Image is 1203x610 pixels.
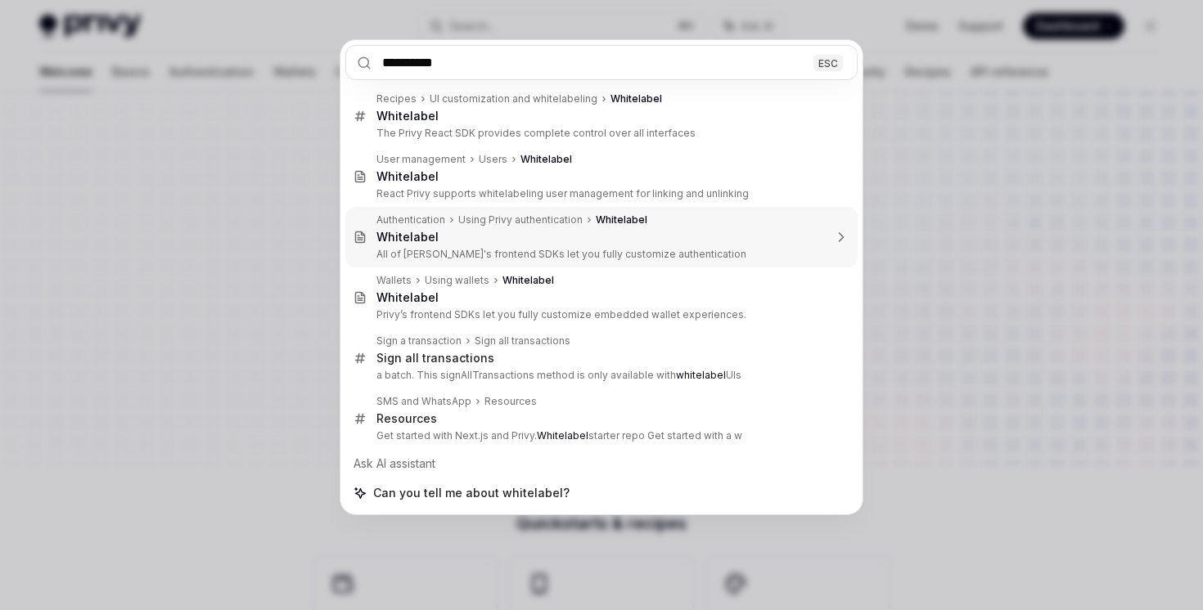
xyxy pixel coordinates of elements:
div: Authentication [376,213,445,227]
div: ESC [813,54,843,71]
div: UI customization and whitelabeling [430,92,597,105]
div: Using wallets [425,274,489,287]
b: Whitelabel [520,153,572,165]
div: Resources [376,411,437,426]
div: Sign all transactions [475,334,570,348]
div: Wallets [376,274,412,287]
b: Whitelabel [596,213,647,226]
div: Sign a transaction [376,334,462,348]
p: Get started with Next.js and Privy. starter repo Get started with a w [376,429,823,442]
div: Resources [484,395,537,408]
b: Whitelabel [376,230,439,244]
b: Whitelabel [376,109,439,123]
p: The Privy React SDK provides complete control over all interfaces [376,127,823,140]
b: Whitelabel [611,92,662,105]
div: Sign all transactions [376,351,494,366]
b: Whitelabel [537,429,588,442]
p: All of [PERSON_NAME]'s frontend SDKs let you fully customize authentication [376,248,823,261]
div: Recipes [376,92,417,105]
p: React Privy supports whitelabeling user management for linking and unlinking [376,187,823,200]
b: Whitelabel [502,274,554,286]
p: Privy’s frontend SDKs let you fully customize embedded wallet experiences. [376,308,823,321]
p: a batch. This signAllTransactions method is only available with UIs [376,369,823,382]
b: whitelabel [676,369,726,381]
div: Ask AI assistant [345,449,858,478]
b: Whitelabel [376,169,439,183]
div: Using Privy authentication [458,213,583,227]
div: User management [376,153,466,166]
span: Can you tell me about whitelabel? [373,485,570,501]
b: Whitelabel [376,290,439,304]
div: Users [479,153,507,166]
div: SMS and WhatsApp [376,395,471,408]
